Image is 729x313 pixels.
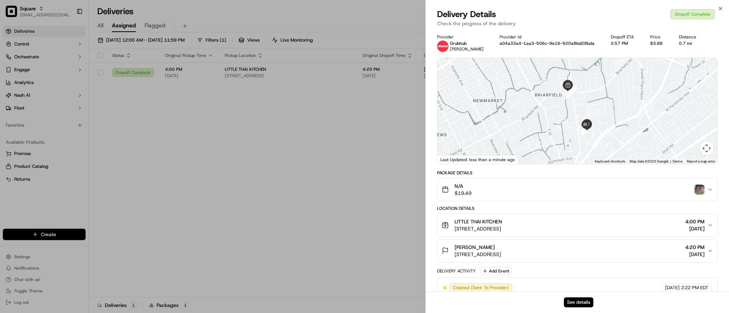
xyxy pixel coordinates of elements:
span: [STREET_ADDRESS] [455,225,502,232]
div: 0.7 mi [679,41,701,46]
div: 2:57 PM [611,41,639,46]
span: Delivery Details [437,9,496,20]
div: 3 [568,86,577,95]
div: Location Details [437,206,718,211]
a: Open this area in Google Maps (opens a new window) [439,155,463,164]
div: Dropoff ETA [611,34,639,40]
div: Distance [679,34,701,40]
span: LITTLE THAI KITCHEN [455,218,502,225]
span: N/A [455,182,472,190]
div: 5 [581,126,590,136]
button: Keyboard shortcuts [595,159,625,164]
button: LITTLE THAI KITCHEN[STREET_ADDRESS]4:00 PM[DATE] [437,214,717,237]
button: a04a33a4-1aa3-506c-9e16-920a8bd28bda [500,41,594,46]
span: [DATE] [685,225,704,232]
span: 4:20 PM [685,244,704,251]
div: Delivery Activity [437,268,476,274]
div: 1 [566,89,575,98]
div: Price [650,34,668,40]
span: [DATE] [685,251,704,258]
span: 4:00 PM [685,218,704,225]
span: [DATE] [665,285,680,291]
div: $3.88 [650,41,668,46]
p: Check the progress of the delivery [437,20,718,27]
span: $19.49 [455,190,472,197]
div: Provider [437,34,489,40]
p: Grubhub [450,41,484,46]
span: [PERSON_NAME] [450,46,484,52]
div: 2 [567,88,576,97]
button: See details [564,297,593,307]
img: photo_proof_of_delivery image [695,185,704,195]
span: 2:22 PM EDT [681,285,708,291]
a: Terms (opens in new tab) [673,159,682,163]
div: Provider Id [500,34,599,40]
button: N/A$19.49photo_proof_of_delivery image [437,178,717,201]
button: [PERSON_NAME][STREET_ADDRESS]4:20 PM[DATE] [437,239,717,262]
div: Package Details [437,170,718,176]
div: Last Updated: less than a minute ago [437,155,518,164]
span: Map data ©2025 Google [630,159,668,163]
button: Add Event [480,267,512,275]
button: Map camera controls [700,141,714,155]
a: Report a map error [687,159,715,163]
span: [PERSON_NAME] [455,244,495,251]
img: 5e692f75ce7d37001a5d71f1 [437,41,448,52]
img: Google [439,155,463,164]
span: [STREET_ADDRESS] [455,251,501,258]
span: Created (Sent To Provider) [453,285,509,291]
